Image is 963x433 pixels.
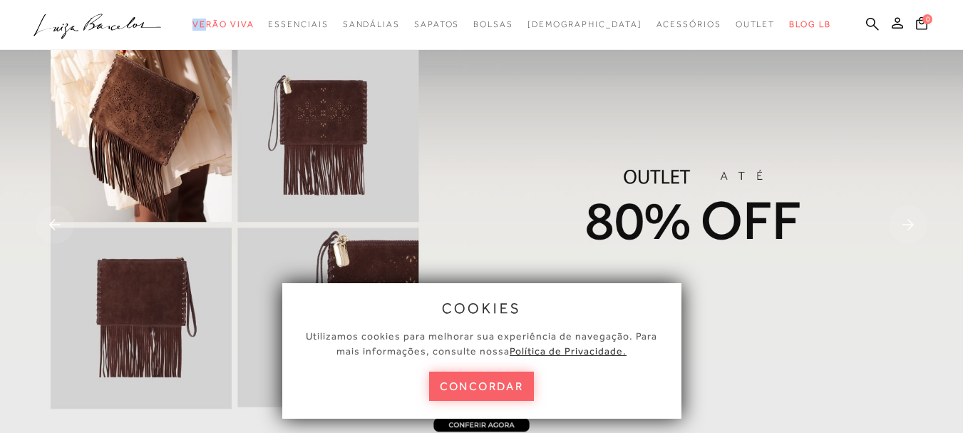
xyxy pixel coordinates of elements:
[429,372,535,401] button: concordar
[789,11,830,38] a: BLOG LB
[912,16,932,35] button: 0
[736,19,776,29] span: Outlet
[510,345,627,357] a: Política de Privacidade.
[656,11,721,38] a: categoryNavScreenReaderText
[527,19,642,29] span: [DEMOGRAPHIC_DATA]
[192,19,254,29] span: Verão Viva
[922,14,932,24] span: 0
[414,19,459,29] span: Sapatos
[306,330,657,357] span: Utilizamos cookies para melhorar sua experiência de navegação. Para mais informações, consulte nossa
[268,11,328,38] a: categoryNavScreenReaderText
[268,19,328,29] span: Essenciais
[442,300,522,316] span: cookies
[473,19,513,29] span: Bolsas
[343,19,400,29] span: Sandálias
[789,19,830,29] span: BLOG LB
[656,19,721,29] span: Acessórios
[414,11,459,38] a: categoryNavScreenReaderText
[473,11,513,38] a: categoryNavScreenReaderText
[736,11,776,38] a: categoryNavScreenReaderText
[192,11,254,38] a: categoryNavScreenReaderText
[527,11,642,38] a: noSubCategoriesText
[343,11,400,38] a: categoryNavScreenReaderText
